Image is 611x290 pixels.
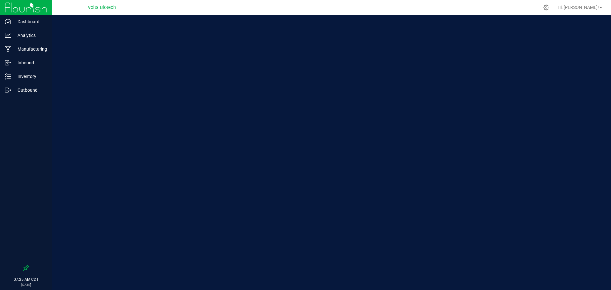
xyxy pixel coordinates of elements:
p: Analytics [11,32,49,39]
inline-svg: Dashboard [5,18,11,25]
label: Pin the sidebar to full width on large screens [23,265,29,271]
div: Manage settings [542,4,550,11]
span: Volta Biotech [88,5,116,10]
inline-svg: Inventory [5,73,11,80]
p: Dashboard [11,18,49,25]
inline-svg: Manufacturing [5,46,11,52]
p: 07:25 AM CDT [3,277,49,282]
inline-svg: Inbound [5,60,11,66]
p: [DATE] [3,282,49,287]
p: Inventory [11,73,49,80]
p: Manufacturing [11,45,49,53]
p: Outbound [11,86,49,94]
inline-svg: Outbound [5,87,11,93]
span: Hi, [PERSON_NAME]! [558,5,599,10]
inline-svg: Analytics [5,32,11,39]
p: Inbound [11,59,49,67]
